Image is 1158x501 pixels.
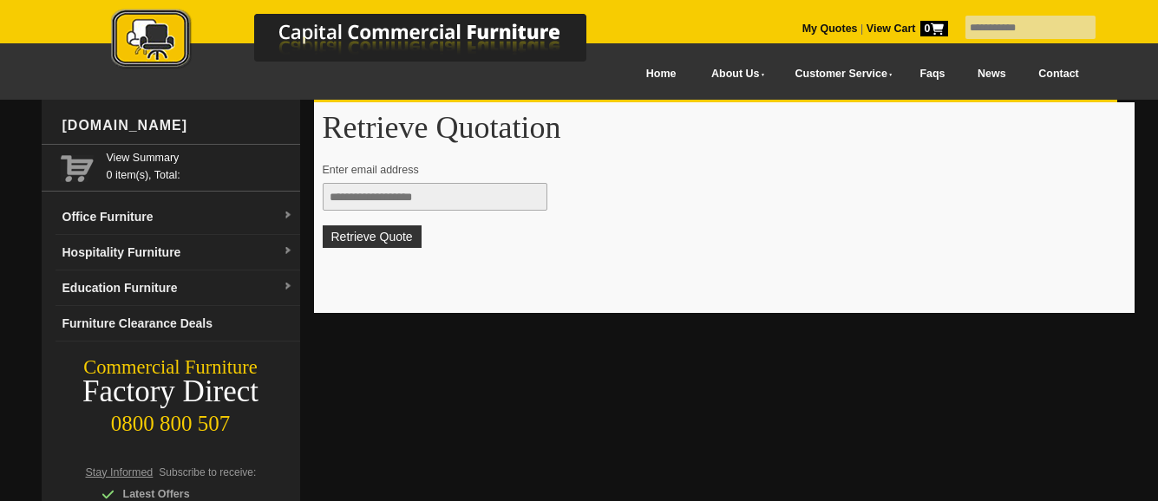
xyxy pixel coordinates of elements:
p: Enter email address [323,161,1109,179]
a: Customer Service [775,55,903,94]
span: 0 [920,21,948,36]
a: Hospitality Furnituredropdown [56,235,300,270]
a: Contact [1022,55,1095,94]
h1: Retrieve Quotation [323,111,1126,144]
a: Furniture Clearance Deals [56,306,300,342]
span: 0 item(s), Total: [107,149,293,181]
img: Capital Commercial Furniture Logo [63,9,671,72]
img: dropdown [283,246,293,257]
a: Office Furnituredropdown [56,199,300,235]
a: My Quotes [802,23,858,35]
a: Faqs [904,55,962,94]
strong: View Cart [867,23,948,35]
span: Subscribe to receive: [159,466,256,478]
div: Factory Direct [42,380,300,404]
div: 0800 800 507 [42,403,300,436]
a: About Us [692,55,775,94]
img: dropdown [283,282,293,292]
a: Education Furnituredropdown [56,270,300,306]
div: [DOMAIN_NAME] [56,100,300,152]
span: Stay Informed [86,466,154,478]
a: View Cart0 [863,23,947,35]
a: Capital Commercial Furniture Logo [63,9,671,77]
button: Retrieve Quote [323,225,422,248]
a: News [961,55,1022,94]
div: Commercial Furniture [42,355,300,380]
a: View Summary [107,149,293,166]
img: dropdown [283,211,293,221]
